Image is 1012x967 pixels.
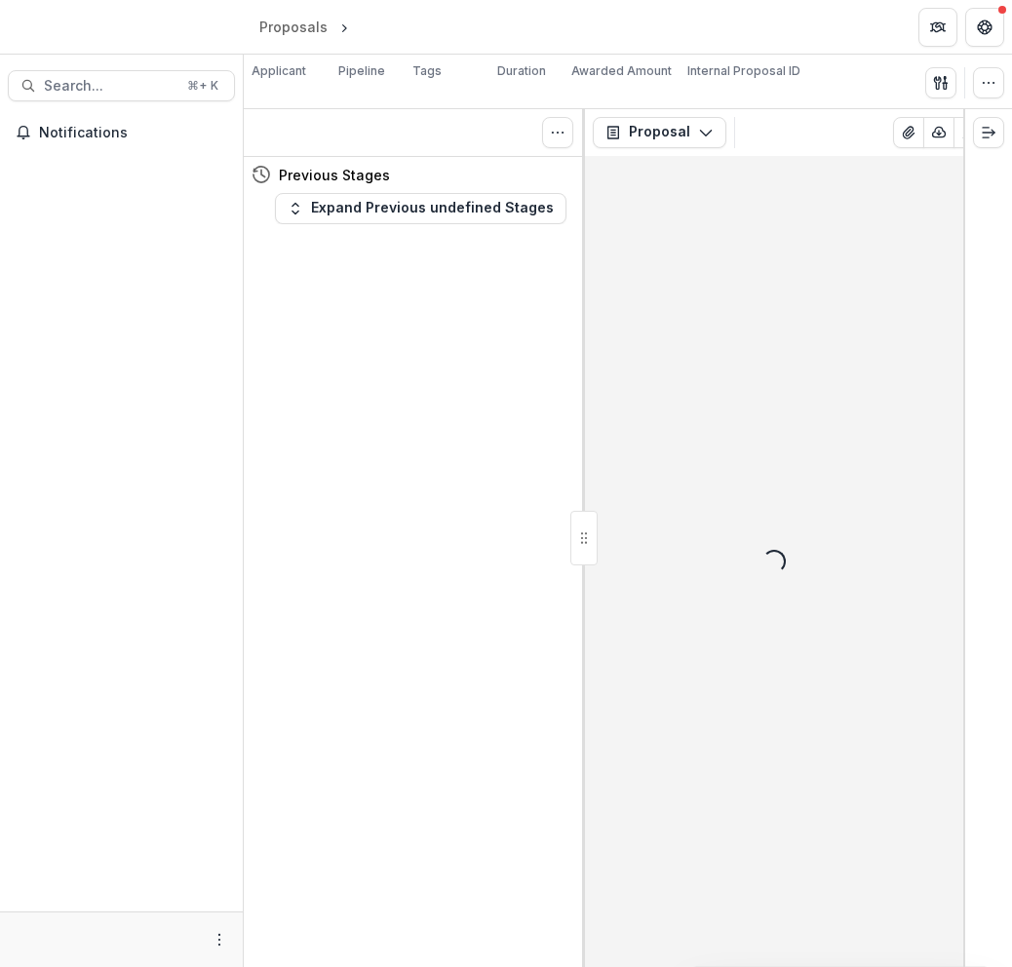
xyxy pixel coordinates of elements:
[8,117,235,148] button: Notifications
[571,62,672,80] p: Awarded Amount
[39,125,227,141] span: Notifications
[338,62,385,80] p: Pipeline
[497,62,546,80] p: Duration
[8,70,235,101] button: Search...
[208,928,231,951] button: More
[542,117,573,148] button: Toggle View Cancelled Tasks
[183,75,222,97] div: ⌘ + K
[275,193,566,224] button: Expand Previous undefined Stages
[279,165,390,185] h4: Previous Stages
[965,8,1004,47] button: Get Help
[593,117,726,148] button: Proposal
[252,62,306,80] p: Applicant
[252,13,335,41] a: Proposals
[918,8,957,47] button: Partners
[973,117,1004,148] button: Expand right
[259,17,328,37] div: Proposals
[687,62,800,80] p: Internal Proposal ID
[893,117,924,148] button: View Attached Files
[954,117,985,148] button: Edit as form
[44,78,175,95] span: Search...
[412,62,442,80] p: Tags
[252,13,436,41] nav: breadcrumb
